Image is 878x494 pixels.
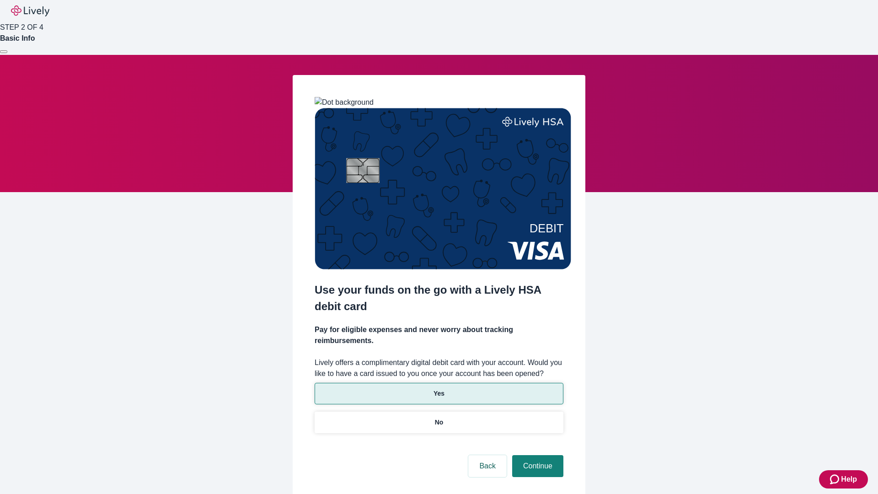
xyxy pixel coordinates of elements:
[315,108,571,269] img: Debit card
[819,470,868,489] button: Zendesk support iconHelp
[315,324,563,346] h4: Pay for eligible expenses and never worry about tracking reimbursements.
[468,455,507,477] button: Back
[315,383,563,404] button: Yes
[11,5,49,16] img: Lively
[315,282,563,315] h2: Use your funds on the go with a Lively HSA debit card
[512,455,563,477] button: Continue
[435,418,444,427] p: No
[830,474,841,485] svg: Zendesk support icon
[841,474,857,485] span: Help
[315,412,563,433] button: No
[315,97,374,108] img: Dot background
[434,389,444,398] p: Yes
[315,357,563,379] label: Lively offers a complimentary digital debit card with your account. Would you like to have a card...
